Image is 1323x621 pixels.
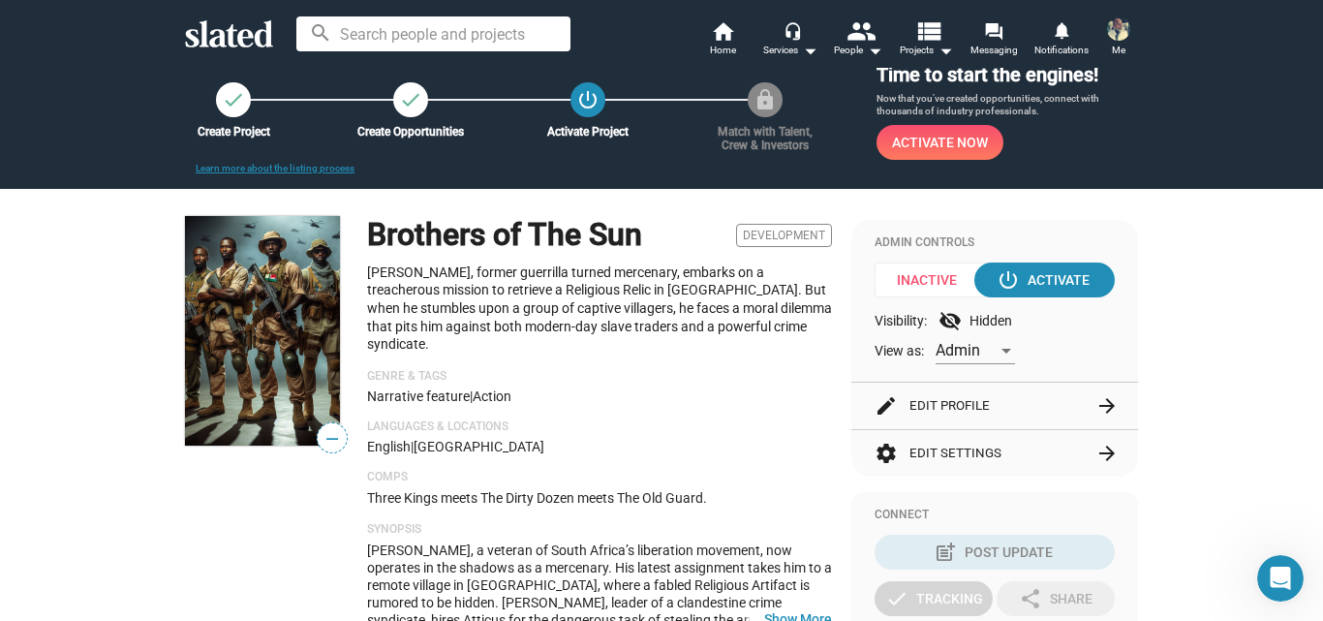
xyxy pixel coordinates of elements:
[367,264,832,354] p: [PERSON_NAME], former guerrilla turned mercenary, embarks on a treacherous mission to retrieve a ...
[974,263,1115,297] button: Activate
[997,581,1115,616] button: Share
[367,470,832,485] p: Comps
[984,21,1002,40] mat-icon: forum
[411,439,414,454] span: |
[367,489,832,508] p: Three Kings meets The Dirty Dozen meets The Old Guard.
[875,394,898,418] mat-icon: edit
[914,16,942,45] mat-icon: view_list
[846,16,875,45] mat-icon: people
[576,88,600,111] mat-icon: power_settings_new
[875,263,992,297] span: Inactive
[877,125,1003,160] button: Activate Now
[1019,581,1092,616] div: Share
[997,268,1020,292] mat-icon: power_settings_new
[196,163,354,173] a: Learn more about the listing process
[784,21,801,39] mat-icon: headset_mic
[763,39,817,62] div: Services
[169,125,297,139] div: Create Project
[875,581,993,616] button: Tracking
[1095,394,1119,418] mat-icon: arrow_forward
[296,16,570,51] input: Search people and projects
[824,19,892,62] button: People
[1095,442,1119,465] mat-icon: arrow_forward
[318,426,347,451] span: —
[367,388,470,404] span: Narrative feature
[711,19,734,43] mat-icon: home
[470,388,473,404] span: |
[875,535,1115,570] button: Post Update
[1019,587,1042,610] mat-icon: share
[756,19,824,62] button: Services
[393,82,428,117] a: Create Opportunities
[900,39,953,62] span: Projects
[877,62,1138,88] h3: Time to start the engines!
[736,224,832,247] span: Development
[367,369,832,385] p: Genre & Tags
[938,535,1053,570] div: Post Update
[185,216,340,446] img: Brothers of The Sun
[834,39,882,62] div: People
[524,125,652,139] div: Activate Project
[885,587,908,610] mat-icon: check
[473,388,511,404] span: Action
[1107,17,1130,41] img: Themba Sibeko
[367,214,642,256] h1: Brothers of The Sun
[689,19,756,62] a: Home
[875,442,898,465] mat-icon: settings
[1257,555,1304,602] iframe: Intercom live chat
[875,235,1115,251] div: Admin Controls
[892,19,960,62] button: Projects
[934,39,957,62] mat-icon: arrow_drop_down
[222,88,245,111] mat-icon: check
[875,309,1115,332] div: Visibility: Hidden
[875,342,924,360] span: View as:
[960,19,1028,62] a: Messaging
[399,88,422,111] mat-icon: check
[1095,14,1142,64] button: Themba SibekoMe
[710,39,736,62] span: Home
[414,439,544,454] span: [GEOGRAPHIC_DATA]
[970,39,1018,62] span: Messaging
[934,541,957,564] mat-icon: post_add
[1112,39,1125,62] span: Me
[892,125,988,160] span: Activate Now
[367,522,832,538] p: Synopsis
[1034,39,1089,62] span: Notifications
[885,581,983,616] div: Tracking
[863,39,886,62] mat-icon: arrow_drop_down
[936,341,980,359] span: Admin
[1000,263,1090,297] div: Activate
[875,430,1115,477] button: Edit Settings
[875,508,1115,523] div: Connect
[570,82,605,117] button: Activate Project
[1052,20,1070,39] mat-icon: notifications
[367,419,832,435] p: Languages & Locations
[798,39,821,62] mat-icon: arrow_drop_down
[877,92,1138,118] p: Now that you’ve created opportunities, connect with thousands of industry professionals.
[875,383,1115,429] button: Edit Profile
[347,125,475,139] div: Create Opportunities
[938,309,962,332] mat-icon: visibility_off
[367,439,411,454] span: English
[1028,19,1095,62] a: Notifications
